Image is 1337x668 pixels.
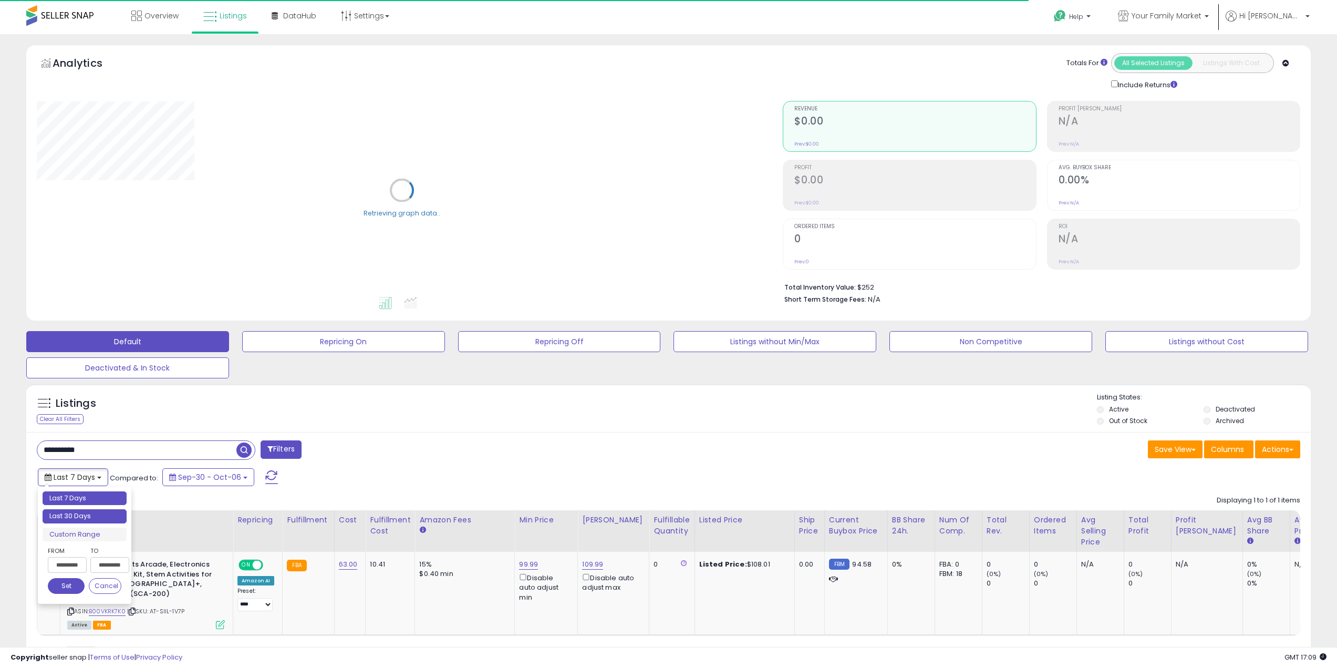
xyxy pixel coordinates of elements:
[1059,115,1300,129] h2: N/A
[283,11,316,21] span: DataHub
[987,570,1001,578] small: (0%)
[91,560,219,601] b: Snap Circuits Arcade, Electronics Exploration Kit, Stem Activities for Ages [DEMOGRAPHIC_DATA]+, ...
[794,165,1035,171] span: Profit
[89,607,126,616] a: B00VKRK7K0
[364,208,440,218] div: Retrieving graph data..
[11,652,49,662] strong: Copyright
[1255,440,1300,458] button: Actions
[794,233,1035,247] h2: 0
[240,561,253,570] span: ON
[43,491,127,506] li: Last 7 Days
[1226,11,1310,34] a: Hi [PERSON_NAME]
[794,115,1035,129] h2: $0.00
[1059,174,1300,188] h2: 0.00%
[1059,165,1300,171] span: Avg. Buybox Share
[48,546,85,556] label: From
[519,515,573,526] div: Min Price
[1114,56,1193,70] button: All Selected Listings
[1247,515,1286,537] div: Avg BB Share
[1148,440,1203,458] button: Save View
[1059,259,1079,265] small: Prev: N/A
[1294,537,1301,546] small: Avg Win Price.
[1192,56,1270,70] button: Listings With Cost
[1081,560,1116,569] div: N/A
[1247,537,1253,546] small: Avg BB Share.
[38,468,108,486] button: Last 7 Days
[654,515,690,537] div: Fulfillable Quantity
[1128,515,1167,537] div: Total Profit
[237,576,274,585] div: Amazon AI
[26,331,229,352] button: Default
[178,472,241,482] span: Sep-30 - Oct-06
[519,572,569,602] div: Disable auto adjust min
[110,473,158,483] span: Compared to:
[37,414,84,424] div: Clear All Filters
[1034,579,1076,588] div: 0
[987,560,1029,569] div: 0
[1081,515,1120,548] div: Avg Selling Price
[582,559,603,570] a: 109.99
[1069,12,1083,21] span: Help
[939,515,978,537] div: Num of Comp.
[458,331,661,352] button: Repricing Off
[242,331,445,352] button: Repricing On
[1109,405,1128,414] label: Active
[162,468,254,486] button: Sep-30 - Oct-06
[53,56,123,73] h5: Analytics
[90,652,134,662] a: Terms of Use
[794,224,1035,230] span: Ordered Items
[339,559,358,570] a: 63.00
[673,331,876,352] button: Listings without Min/Max
[582,515,645,526] div: [PERSON_NAME]
[582,572,641,592] div: Disable auto adjust max
[136,652,182,662] a: Privacy Policy
[1034,560,1076,569] div: 0
[1053,9,1066,23] i: Get Help
[419,526,426,535] small: Amazon Fees.
[1217,496,1300,506] div: Displaying 1 to 1 of 1 items
[1284,652,1326,662] span: 2025-10-14 17:09 GMT
[987,579,1029,588] div: 0
[419,569,506,579] div: $0.40 min
[1128,579,1171,588] div: 0
[1059,233,1300,247] h2: N/A
[370,515,410,537] div: Fulfillment Cost
[794,174,1035,188] h2: $0.00
[26,357,229,378] button: Deactivated & In Stock
[1034,570,1049,578] small: (0%)
[794,141,819,147] small: Prev: $0.00
[794,259,809,265] small: Prev: 0
[48,578,85,594] button: Set
[287,515,329,526] div: Fulfillment
[1066,58,1107,68] div: Totals For
[784,295,866,304] b: Short Term Storage Fees:
[90,546,121,556] label: To
[1059,106,1300,112] span: Profit [PERSON_NAME]
[287,560,306,571] small: FBA
[1247,579,1290,588] div: 0%
[1294,515,1333,537] div: Avg Win Price
[1176,515,1238,537] div: Profit [PERSON_NAME]
[370,560,407,569] div: 10.41
[1247,560,1290,569] div: 0%
[987,515,1025,537] div: Total Rev.
[852,559,872,569] span: 94.58
[1216,405,1255,414] label: Deactivated
[1204,440,1253,458] button: Columns
[1059,224,1300,230] span: ROI
[892,515,930,537] div: BB Share 24h.
[93,621,111,630] span: FBA
[419,560,506,569] div: 15%
[419,515,510,526] div: Amazon Fees
[1103,78,1190,90] div: Include Returns
[1216,416,1244,425] label: Archived
[261,440,302,459] button: Filters
[144,11,179,21] span: Overview
[262,561,278,570] span: OFF
[1176,560,1235,569] div: N/A
[799,515,820,537] div: Ship Price
[699,560,786,569] div: $108.01
[1059,141,1079,147] small: Prev: N/A
[220,11,247,21] span: Listings
[829,559,849,570] small: FBM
